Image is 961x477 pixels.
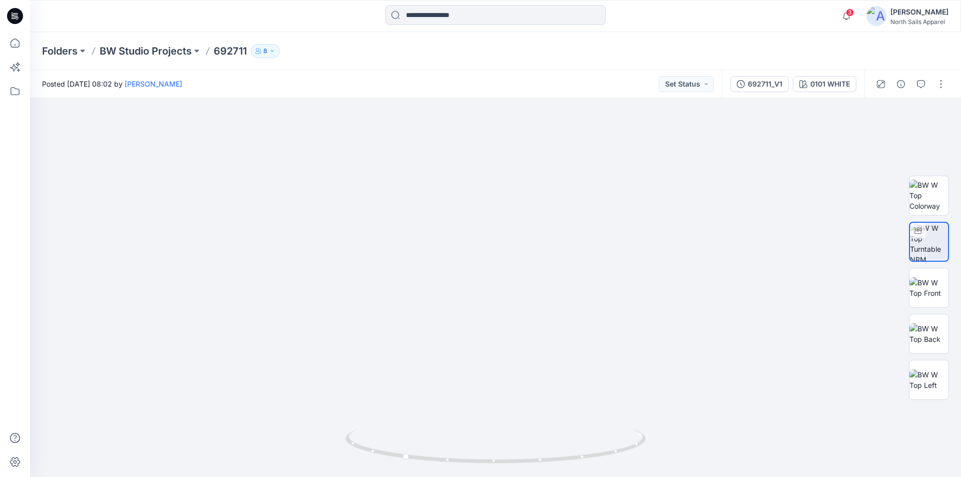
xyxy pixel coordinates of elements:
[263,46,267,57] p: 8
[42,79,182,89] span: Posted [DATE] 08:02 by
[846,9,854,17] span: 3
[890,6,948,18] div: [PERSON_NAME]
[893,76,909,92] button: Details
[909,369,948,390] img: BW W Top Left
[910,223,948,261] img: BW W Top Turntable NRM
[909,277,948,298] img: BW W Top Front
[214,44,247,58] p: 692711
[42,44,78,58] a: Folders
[909,180,948,211] img: BW W Top Colorway
[810,79,850,90] div: 0101 WHITE
[866,6,886,26] img: avatar
[909,323,948,344] img: BW W Top Back
[730,76,789,92] button: 692711_V1
[251,44,280,58] button: 8
[793,76,856,92] button: 0101 WHITE
[890,18,948,26] div: North Sails Apparel
[125,80,182,88] a: [PERSON_NAME]
[100,44,192,58] a: BW Studio Projects
[748,79,782,90] div: 692711_V1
